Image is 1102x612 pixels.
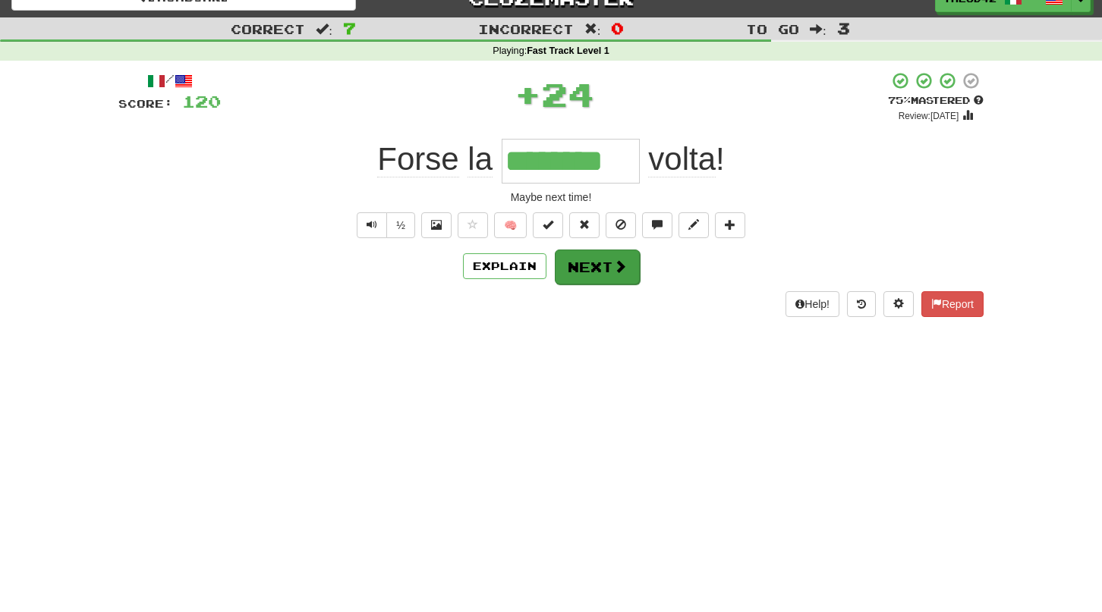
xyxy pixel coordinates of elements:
[118,190,984,205] div: Maybe next time!
[478,21,574,36] span: Incorrect
[231,21,305,36] span: Correct
[463,253,546,279] button: Explain
[888,94,911,106] span: 75 %
[569,212,600,238] button: Reset to 0% Mastered (alt+r)
[786,291,839,317] button: Help!
[847,291,876,317] button: Round history (alt+y)
[421,212,452,238] button: Show image (alt+x)
[386,212,415,238] button: ½
[182,92,221,111] span: 120
[541,75,594,113] span: 24
[118,97,173,110] span: Score:
[354,212,415,238] div: Text-to-speech controls
[606,212,636,238] button: Ignore sentence (alt+i)
[679,212,709,238] button: Edit sentence (alt+d)
[640,141,725,177] span: !
[377,141,458,177] span: Forse
[343,19,356,37] span: 7
[527,46,609,56] strong: Fast Track Level 1
[555,250,640,284] button: Next
[746,21,799,36] span: To go
[611,19,624,37] span: 0
[899,111,959,121] small: Review: [DATE]
[533,212,563,238] button: Set this sentence to 100% Mastered (alt+m)
[648,141,716,177] span: volta
[494,212,527,238] button: 🧠
[810,23,826,36] span: :
[515,71,541,117] span: +
[921,291,984,317] button: Report
[642,212,672,238] button: Discuss sentence (alt+u)
[357,212,387,238] button: Play sentence audio (ctl+space)
[468,141,493,177] span: la
[458,212,488,238] button: Favorite sentence (alt+f)
[837,19,850,37] span: 3
[118,71,221,90] div: /
[888,94,984,108] div: Mastered
[316,23,332,36] span: :
[715,212,745,238] button: Add to collection (alt+a)
[584,23,601,36] span: :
